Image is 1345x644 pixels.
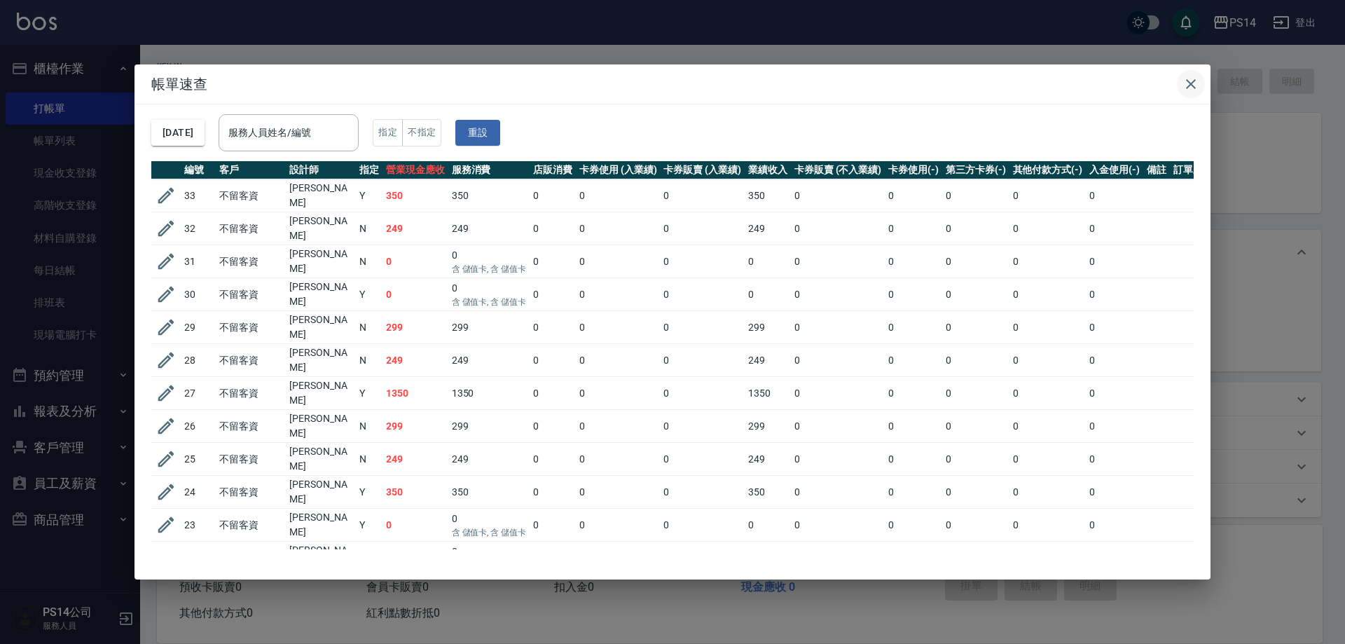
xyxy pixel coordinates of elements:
[1170,161,1216,179] th: 訂單來源
[151,120,205,146] button: [DATE]
[660,344,745,377] td: 0
[660,161,745,179] th: 卡券販賣 (入業績)
[216,278,286,311] td: 不留客資
[885,377,942,410] td: 0
[216,161,286,179] th: 客戶
[745,344,791,377] td: 249
[660,476,745,509] td: 0
[286,509,356,542] td: [PERSON_NAME]
[216,344,286,377] td: 不留客資
[1086,476,1143,509] td: 0
[181,377,216,410] td: 27
[791,212,885,245] td: 0
[885,410,942,443] td: 0
[530,278,576,311] td: 0
[576,542,661,575] td: 0
[1086,179,1143,212] td: 0
[1009,311,1087,344] td: 0
[885,476,942,509] td: 0
[745,245,791,278] td: 0
[791,542,885,575] td: 0
[660,278,745,311] td: 0
[356,212,382,245] td: N
[576,377,661,410] td: 0
[382,311,448,344] td: 299
[942,161,1009,179] th: 第三方卡券(-)
[448,476,530,509] td: 350
[1009,179,1087,212] td: 0
[660,311,745,344] td: 0
[1086,278,1143,311] td: 0
[942,311,1009,344] td: 0
[942,377,1009,410] td: 0
[745,377,791,410] td: 1350
[791,509,885,542] td: 0
[745,542,791,575] td: 0
[745,311,791,344] td: 299
[382,161,448,179] th: 營業現金應收
[576,311,661,344] td: 0
[745,179,791,212] td: 350
[452,296,527,308] p: 含 儲值卡, 含 儲值卡
[885,344,942,377] td: 0
[1086,212,1143,245] td: 0
[448,161,530,179] th: 服務消費
[942,278,1009,311] td: 0
[216,476,286,509] td: 不留客資
[1009,542,1087,575] td: 0
[942,476,1009,509] td: 0
[530,377,576,410] td: 0
[660,509,745,542] td: 0
[660,245,745,278] td: 0
[216,410,286,443] td: 不留客資
[530,344,576,377] td: 0
[530,476,576,509] td: 0
[448,443,530,476] td: 249
[576,161,661,179] th: 卡券使用 (入業績)
[448,278,530,311] td: 0
[286,161,356,179] th: 設計師
[1086,245,1143,278] td: 0
[942,443,1009,476] td: 0
[356,311,382,344] td: N
[530,542,576,575] td: 0
[448,542,530,575] td: 0
[452,263,527,275] p: 含 儲值卡, 含 儲值卡
[356,476,382,509] td: Y
[791,278,885,311] td: 0
[1086,542,1143,575] td: 0
[286,476,356,509] td: [PERSON_NAME]
[448,311,530,344] td: 299
[885,509,942,542] td: 0
[576,245,661,278] td: 0
[530,179,576,212] td: 0
[1009,410,1087,443] td: 0
[382,476,448,509] td: 350
[885,443,942,476] td: 0
[356,179,382,212] td: Y
[530,410,576,443] td: 0
[885,179,942,212] td: 0
[745,278,791,311] td: 0
[181,161,216,179] th: 編號
[530,311,576,344] td: 0
[286,179,356,212] td: [PERSON_NAME]
[885,311,942,344] td: 0
[356,542,382,575] td: Y
[356,161,382,179] th: 指定
[1009,509,1087,542] td: 0
[1009,377,1087,410] td: 0
[286,410,356,443] td: [PERSON_NAME]
[448,410,530,443] td: 299
[181,212,216,245] td: 32
[1086,377,1143,410] td: 0
[576,179,661,212] td: 0
[448,344,530,377] td: 249
[791,344,885,377] td: 0
[745,476,791,509] td: 350
[286,443,356,476] td: [PERSON_NAME]
[356,245,382,278] td: N
[885,542,942,575] td: 0
[745,212,791,245] td: 249
[576,410,661,443] td: 0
